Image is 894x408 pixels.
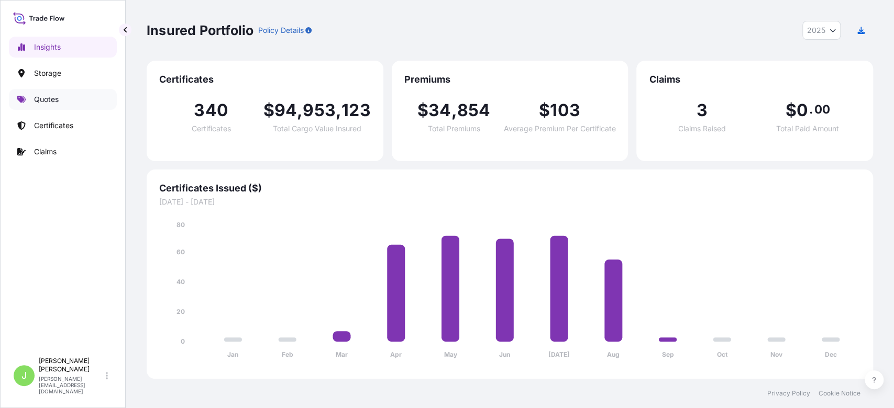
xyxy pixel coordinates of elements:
span: [DATE] - [DATE] [159,197,860,207]
tspan: [DATE] [548,350,570,358]
a: Storage [9,63,117,84]
p: Insights [34,42,61,52]
span: , [336,102,341,119]
tspan: Aug [607,350,620,358]
span: $ [263,102,274,119]
span: 00 [814,105,830,114]
tspan: Sep [661,350,674,358]
tspan: Mar [336,350,348,358]
tspan: Dec [825,350,837,358]
tspan: 0 [181,337,185,345]
span: 103 [550,102,580,119]
p: Quotes [34,94,59,105]
tspan: Jan [227,350,238,358]
span: Certificates Issued ($) [159,182,860,195]
p: Insured Portfolio [147,22,253,39]
p: Storage [34,68,61,78]
p: Claims [34,146,57,157]
a: Claims [9,141,117,162]
a: Certificates [9,115,117,136]
tspan: 80 [176,221,185,229]
span: 123 [341,102,371,119]
span: Premiums [404,73,616,86]
a: Cookie Notice [819,389,860,398]
span: 34 [428,102,451,119]
tspan: Apr [390,350,402,358]
tspan: 20 [176,308,185,315]
span: Total Paid Amount [776,125,839,132]
span: 953 [303,102,336,119]
tspan: May [444,350,457,358]
span: Certificates [192,125,231,132]
a: Insights [9,37,117,58]
span: $ [417,102,428,119]
span: Claims [649,73,860,86]
span: 3 [697,102,708,119]
span: Average Premium Per Certificate [503,125,615,132]
a: Privacy Policy [767,389,810,398]
p: [PERSON_NAME][EMAIL_ADDRESS][DOMAIN_NAME] [39,376,104,394]
tspan: Feb [282,350,293,358]
span: , [297,102,303,119]
tspan: Jun [499,350,510,358]
button: Year Selector [802,21,841,40]
span: 2025 [807,25,825,36]
span: 94 [274,102,297,119]
span: . [809,105,813,114]
span: 340 [194,102,228,119]
span: Certificates [159,73,371,86]
p: [PERSON_NAME] [PERSON_NAME] [39,357,104,373]
p: Policy Details [258,25,303,36]
tspan: Nov [770,350,783,358]
tspan: 40 [176,278,185,286]
p: Certificates [34,120,73,131]
span: $ [539,102,550,119]
span: , [451,102,457,119]
span: $ [785,102,796,119]
span: 0 [797,102,808,119]
span: Total Premiums [428,125,480,132]
tspan: 60 [176,248,185,256]
span: Total Cargo Value Insured [273,125,361,132]
span: 854 [457,102,491,119]
a: Quotes [9,89,117,110]
span: J [21,370,27,381]
span: Claims Raised [678,125,726,132]
tspan: Oct [717,350,728,358]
